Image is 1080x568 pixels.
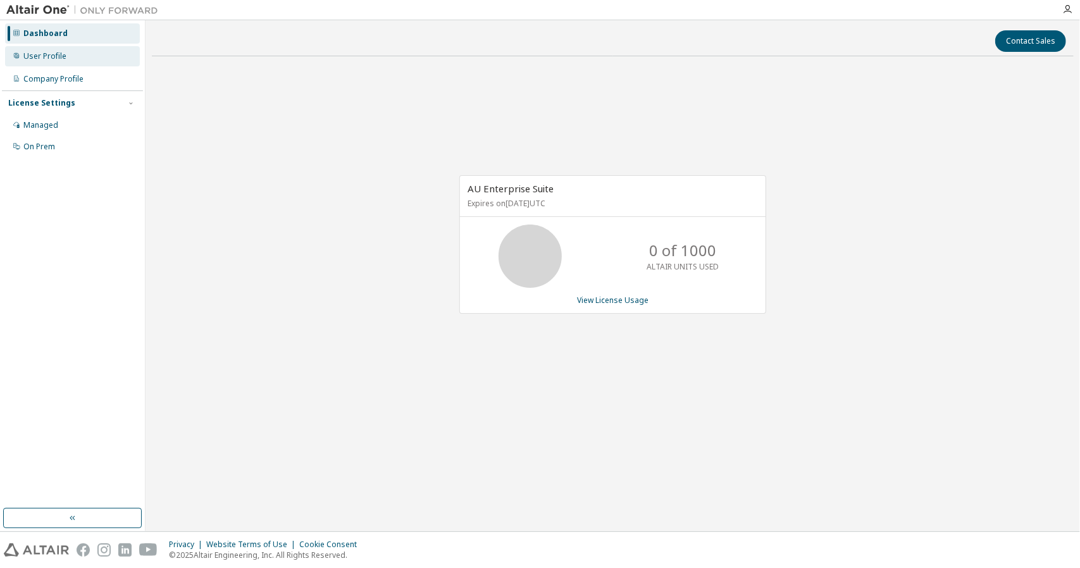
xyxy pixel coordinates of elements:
img: youtube.svg [139,543,158,557]
div: Cookie Consent [299,540,364,550]
a: View License Usage [577,295,649,306]
img: instagram.svg [97,543,111,557]
div: Managed [23,120,58,130]
p: Expires on [DATE] UTC [468,198,755,209]
div: Privacy [169,540,206,550]
div: License Settings [8,98,75,108]
img: linkedin.svg [118,543,132,557]
div: User Profile [23,51,66,61]
div: Website Terms of Use [206,540,299,550]
p: 0 of 1000 [649,240,716,261]
p: © 2025 Altair Engineering, Inc. All Rights Reserved. [169,550,364,560]
div: On Prem [23,142,55,152]
p: ALTAIR UNITS USED [647,261,719,272]
button: Contact Sales [995,30,1066,52]
div: Company Profile [23,74,84,84]
img: facebook.svg [77,543,90,557]
span: AU Enterprise Suite [468,182,554,195]
img: Altair One [6,4,164,16]
div: Dashboard [23,28,68,39]
img: altair_logo.svg [4,543,69,557]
